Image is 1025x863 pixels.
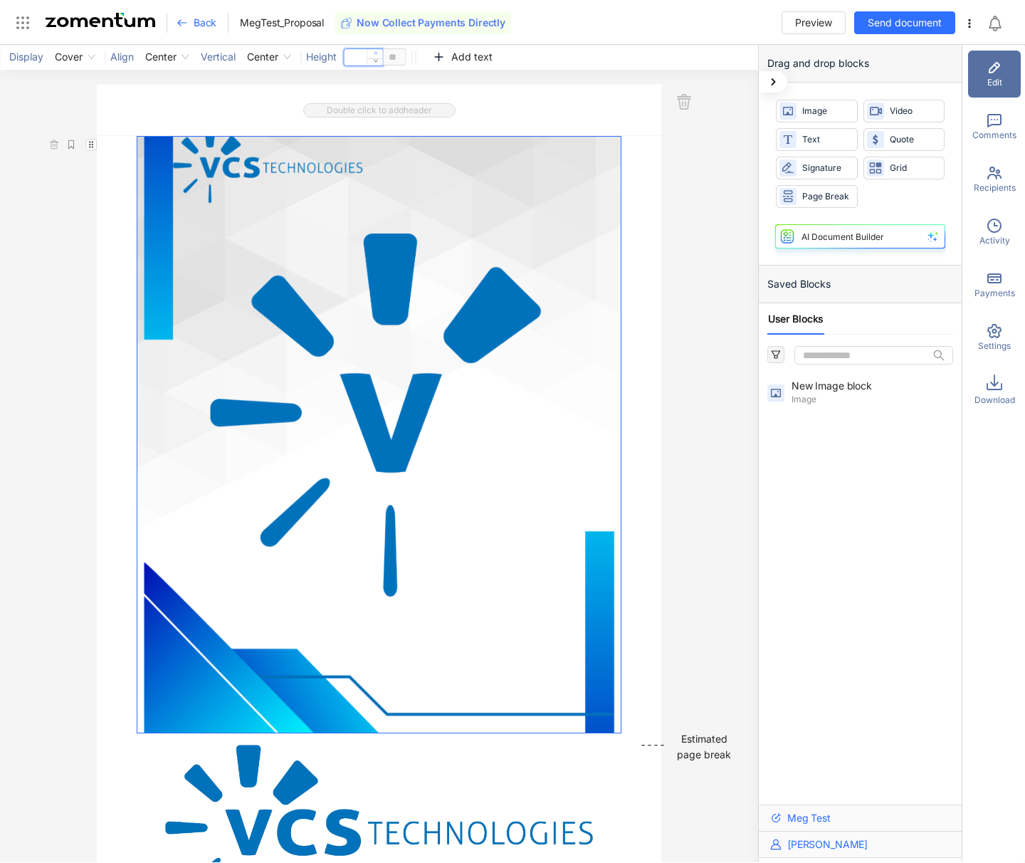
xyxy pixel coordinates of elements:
div: Align [107,46,136,68]
div: Activity [968,209,1021,256]
span: Send document [868,15,942,31]
div: AI Document Builder [801,231,884,242]
span: MegTest_Proposal [240,16,324,30]
div: Grid [863,157,945,179]
span: Cover [54,46,95,68]
div: page break [677,747,731,763]
span: User Blocks [768,312,824,326]
span: Center [144,46,189,68]
span: Payments [974,287,1015,300]
img: Zomentum Logo [46,13,155,27]
span: Image [792,393,950,406]
span: Back [194,16,216,30]
div: Drag and drop blocks [759,45,962,83]
div: Quote [863,128,945,151]
span: Video [890,105,938,118]
div: Estimated [681,731,727,747]
div: Signature [776,157,858,179]
span: Add text [451,46,492,68]
button: Now Collect Payments Directly [335,11,511,34]
div: Edit [968,51,1021,98]
div: Notifications [987,6,1015,39]
span: Meg Test [787,811,831,825]
span: Increase Value [367,49,382,59]
div: Recipients [968,156,1021,203]
div: Vertical [197,46,238,68]
div: Display [6,46,46,68]
div: ---- [640,737,666,768]
span: Settings [978,340,1011,352]
span: Comments [972,129,1016,142]
button: Send document [854,11,955,34]
button: filter [767,346,784,363]
span: Center [246,46,290,68]
div: Comments [968,103,1021,150]
span: Activity [979,234,1010,247]
span: [PERSON_NAME] [787,837,868,852]
span: Quote [890,133,938,147]
div: Download [968,367,1021,414]
div: Saved Blocks [759,266,962,303]
span: Decrease Value [367,58,382,65]
span: Edit [987,76,1002,89]
span: Page Break [802,190,851,204]
div: Image [776,100,858,122]
span: Preview [795,15,832,31]
div: Video [863,100,945,122]
span: Text [802,133,851,147]
div: New Image blockImage [759,376,962,409]
div: Text [776,128,858,151]
span: down [371,58,379,66]
span: up [371,50,379,58]
span: filter [771,350,781,360]
span: New Image block [792,379,898,393]
span: Double click to add header [303,103,456,117]
span: Recipients [974,182,1016,194]
span: Image [802,105,851,118]
span: Signature [802,162,851,175]
span: Grid [890,162,938,175]
span: Now Collect Payments Directly [357,16,505,30]
div: Page Break [776,185,858,208]
span: Download [974,394,1015,407]
div: Height [303,46,339,68]
div: Payments [968,261,1021,308]
div: Settings [968,314,1021,361]
button: Preview [782,11,846,34]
